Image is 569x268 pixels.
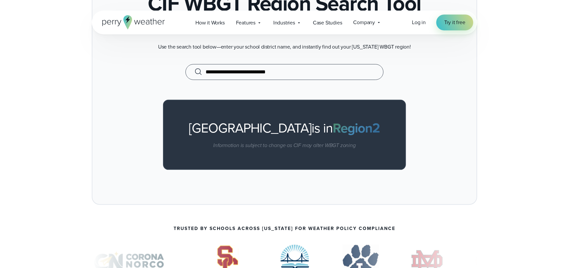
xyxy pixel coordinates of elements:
[190,16,230,29] a: How it Works
[174,226,395,231] p: Trusted by Schools Across [US_STATE] for Weather Policy Compliance
[184,141,385,149] p: Information is subject to change as CIF may alter WBGT zoning
[436,15,473,30] a: Try it free
[236,19,255,27] span: Features
[273,19,295,27] span: Industries
[444,19,465,26] span: Try it free
[313,19,342,27] span: Case Studies
[307,16,348,29] a: Case Studies
[195,19,225,27] span: How it Works
[184,120,385,136] h2: [GEOGRAPHIC_DATA] is in
[333,118,380,138] b: Region 2
[152,43,417,51] p: Use the search tool below—enter your school district name, and instantly find out your [US_STATE]...
[353,19,375,26] span: Company
[412,19,426,26] a: Log in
